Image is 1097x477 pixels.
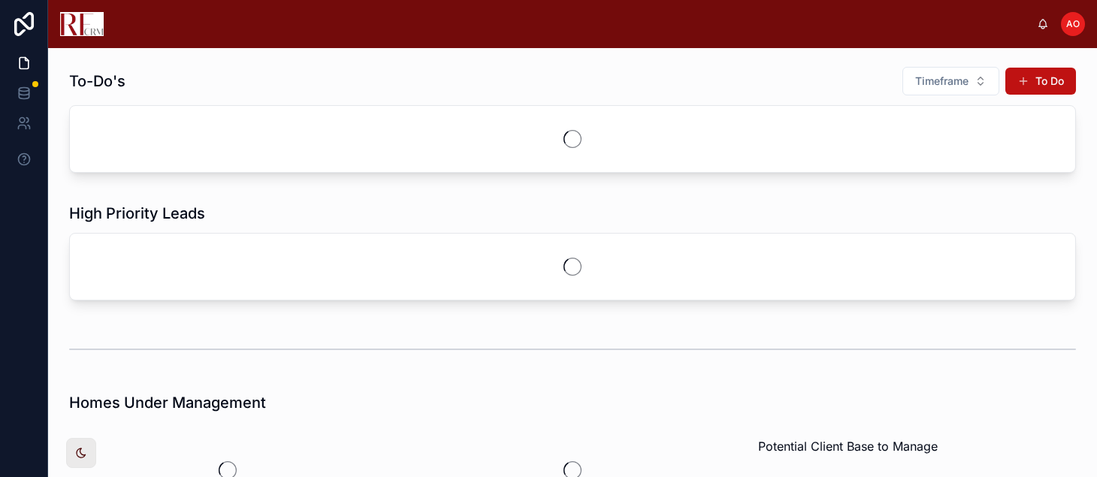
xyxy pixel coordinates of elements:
img: App logo [60,12,104,36]
h1: High Priority Leads [69,203,205,224]
h1: Homes Under Management [69,392,266,413]
h1: To-Do's [69,71,125,92]
span: Timeframe [915,74,969,89]
button: To Do [1005,68,1076,95]
div: scrollable content [116,21,1037,27]
span: Potential Client Base to Manage [758,437,938,455]
span: AO [1066,18,1080,30]
button: Select Button [902,67,999,95]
